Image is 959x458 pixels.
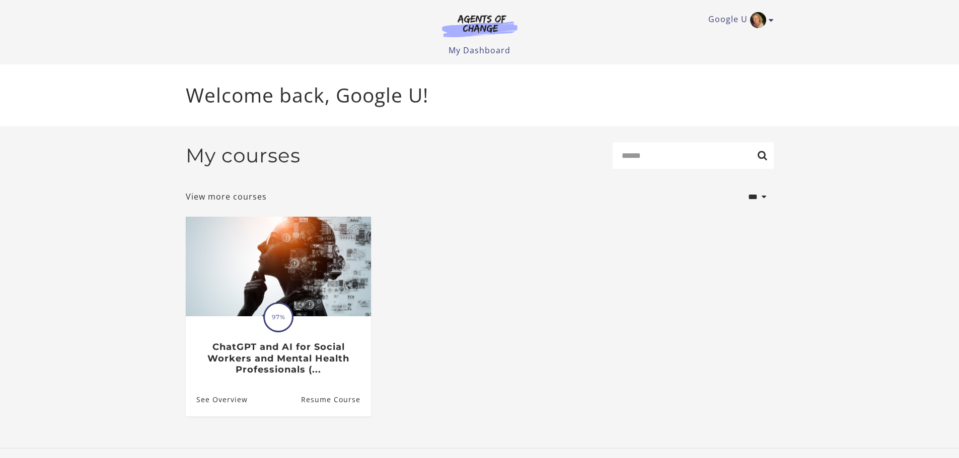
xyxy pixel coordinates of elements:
[196,341,360,376] h3: ChatGPT and AI for Social Workers and Mental Health Professionals (...
[449,45,510,56] a: My Dashboard
[265,304,292,331] span: 97%
[186,191,267,203] a: View more courses
[186,383,248,416] a: ChatGPT and AI for Social Workers and Mental Health Professionals (...: See Overview
[431,14,528,37] img: Agents of Change Logo
[708,12,769,28] a: Toggle menu
[186,144,301,167] h2: My courses
[301,383,371,416] a: ChatGPT and AI for Social Workers and Mental Health Professionals (...: Resume Course
[186,80,774,110] p: Welcome back, Google U!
